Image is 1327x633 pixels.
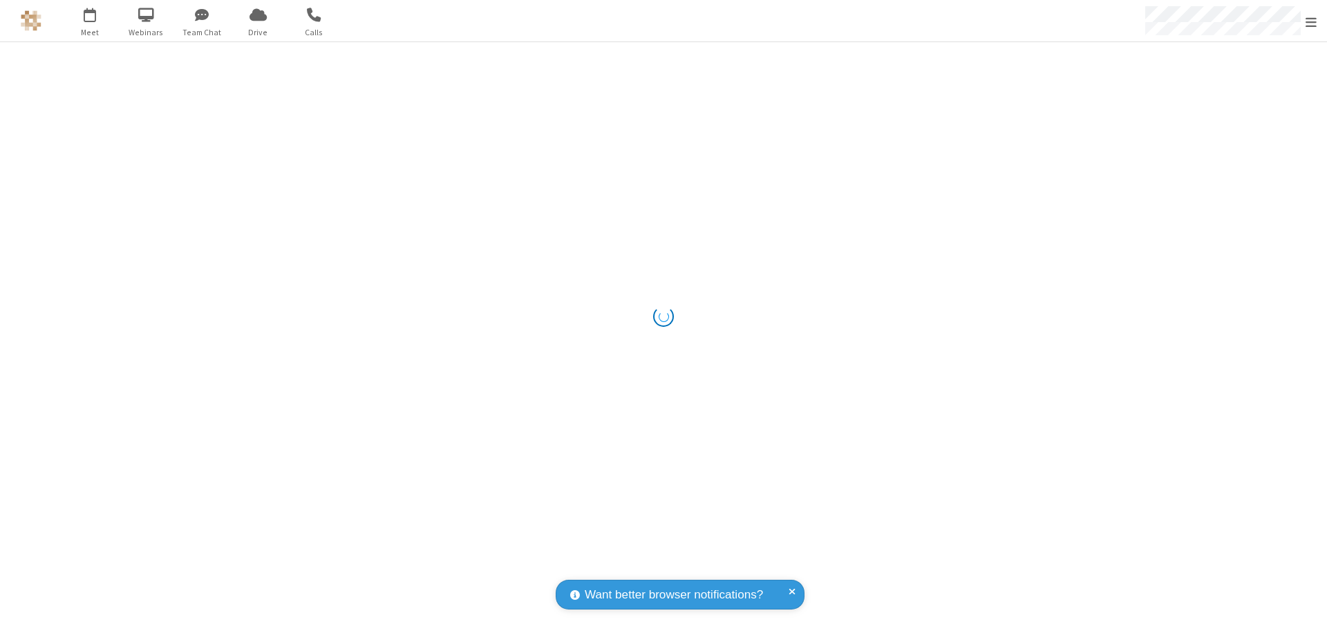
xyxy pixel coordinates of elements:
[64,26,116,39] span: Meet
[288,26,340,39] span: Calls
[585,586,763,604] span: Want better browser notifications?
[232,26,284,39] span: Drive
[176,26,228,39] span: Team Chat
[120,26,172,39] span: Webinars
[21,10,41,31] img: QA Selenium DO NOT DELETE OR CHANGE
